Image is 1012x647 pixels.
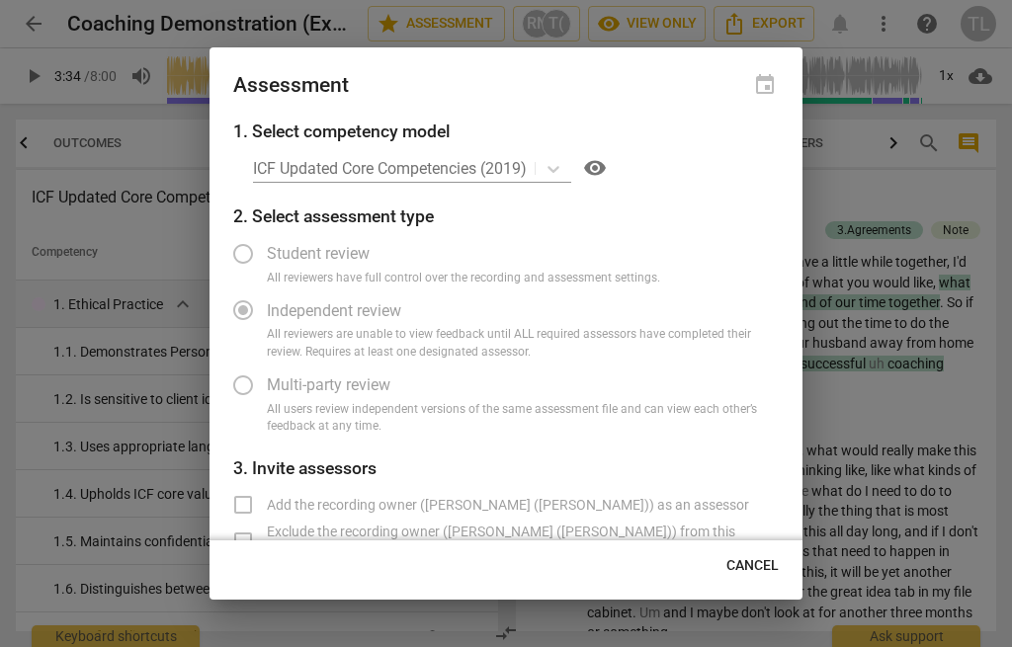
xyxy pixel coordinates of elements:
[571,152,611,184] a: Help
[267,326,763,361] span: All reviewers are unable to view feedback until ALL required assessors have completed their revie...
[267,299,401,322] span: Independent review
[267,495,749,516] span: Add the recording owner ([PERSON_NAME] ([PERSON_NAME])) as an assessor
[267,401,763,436] span: All users review independent versions of the same assessment file and can view each other’s feedb...
[233,203,779,229] h3: 2. Select assessment type
[579,152,611,184] button: Help
[267,373,390,396] span: Multi-party review
[233,455,779,481] h3: People will receive a link to the document to review.
[267,242,370,265] span: Student review
[711,548,795,584] button: Cancel
[233,73,349,98] div: Assessment
[267,270,660,287] span: All reviewers have full control over the recording and assessment settings.
[233,119,779,144] h3: 1. Select competency model
[233,230,779,436] div: Assessment type
[267,522,763,562] span: Exclude the recording owner ([PERSON_NAME] ([PERSON_NAME])) from this assessment
[726,556,779,576] span: Cancel
[583,156,607,180] span: visibility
